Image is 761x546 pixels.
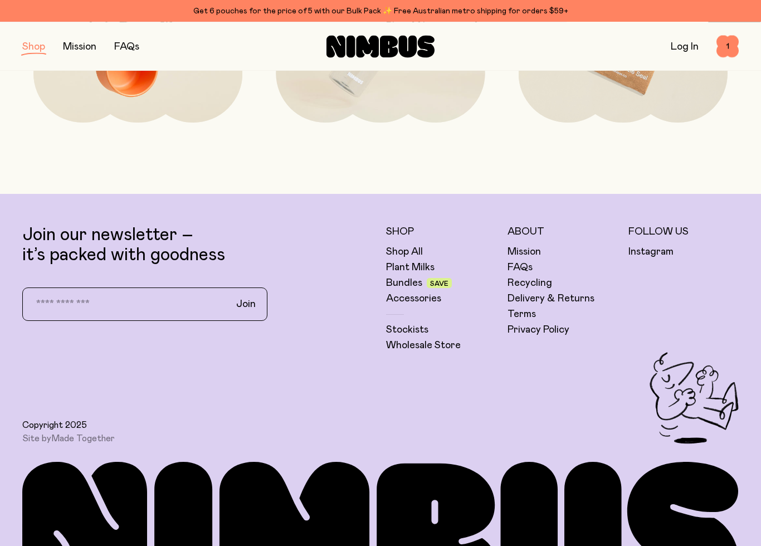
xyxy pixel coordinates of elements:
[386,277,422,290] a: Bundles
[508,261,533,275] a: FAQs
[227,293,265,316] button: Join
[386,339,461,353] a: Wholesale Store
[508,324,569,337] a: Privacy Policy
[22,226,375,266] p: Join our newsletter – it’s packed with goodness
[236,298,256,311] span: Join
[508,246,541,259] a: Mission
[508,277,552,290] a: Recycling
[508,292,594,306] a: Delivery & Returns
[671,42,699,52] a: Log In
[51,435,115,443] a: Made Together
[114,42,139,52] a: FAQs
[386,261,435,275] a: Plant Milks
[22,4,739,18] div: Get 6 pouches for the price of 5 with our Bulk Pack ✨ Free Australian metro shipping for orders $59+
[63,42,96,52] a: Mission
[22,433,115,445] span: Site by
[22,420,87,431] span: Copyright 2025
[430,281,448,287] span: Save
[386,226,496,239] h5: Shop
[628,226,739,239] h5: Follow Us
[628,246,674,259] a: Instagram
[508,226,618,239] h5: About
[386,324,428,337] a: Stockists
[386,246,423,259] a: Shop All
[386,292,441,306] a: Accessories
[716,36,739,58] button: 1
[508,308,536,321] a: Terms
